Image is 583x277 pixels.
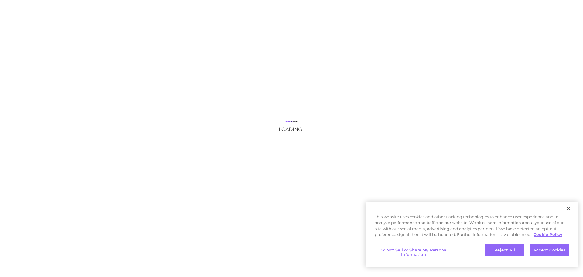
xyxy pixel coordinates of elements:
[530,244,569,257] button: Accept Cookies
[485,244,524,257] button: Reject All
[366,202,578,267] div: Cookie banner
[375,244,452,261] button: Do Not Sell or Share My Personal Information, Opens the preference center dialog
[231,126,352,132] h3: Loading...
[366,214,578,241] div: This website uses cookies and other tracking technologies to enhance user experience and to analy...
[562,202,575,215] button: Close
[366,202,578,267] div: Privacy
[534,232,562,237] a: More information about your privacy, opens in a new tab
